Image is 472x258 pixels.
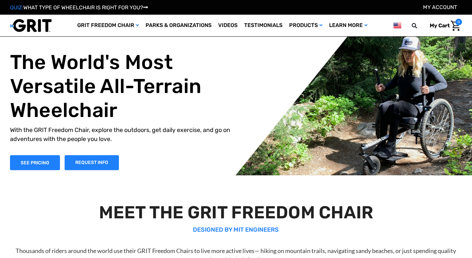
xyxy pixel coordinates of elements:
input: Search [415,19,425,33]
p: DESIGNED BY MIT ENGINEERS [12,225,460,234]
a: GRIT Freedom Chair [74,15,142,36]
a: Learn More [326,15,371,36]
a: Testimonials [241,15,286,36]
img: us.png [393,21,401,30]
span: QUIZ: [10,4,23,11]
a: Videos [215,15,241,36]
a: Account [423,4,457,10]
img: GRIT All-Terrain Wheelchair and Mobility Equipment [10,19,52,32]
a: Products [286,15,326,36]
a: Shop Now [10,155,60,170]
h2: MEET THE GRIT FREEDOM CHAIR [12,202,460,223]
span: My Cart [430,22,450,29]
p: With the GRIT Freedom Chair, explore the outdoors, get daily exercise, and go on adventures with ... [10,126,241,144]
h1: The World's Most Versatile All-Terrain Wheelchair [10,50,241,122]
span: 0 [455,19,462,25]
a: Cart with 0 items [425,19,462,33]
a: Parks & Organizations [142,15,215,36]
a: QUIZ:WHAT TYPE OF WHEELCHAIR IS RIGHT FOR YOU? [10,4,148,11]
img: Cart [451,21,460,31]
a: Slide number 1, Request Information [65,155,119,170]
